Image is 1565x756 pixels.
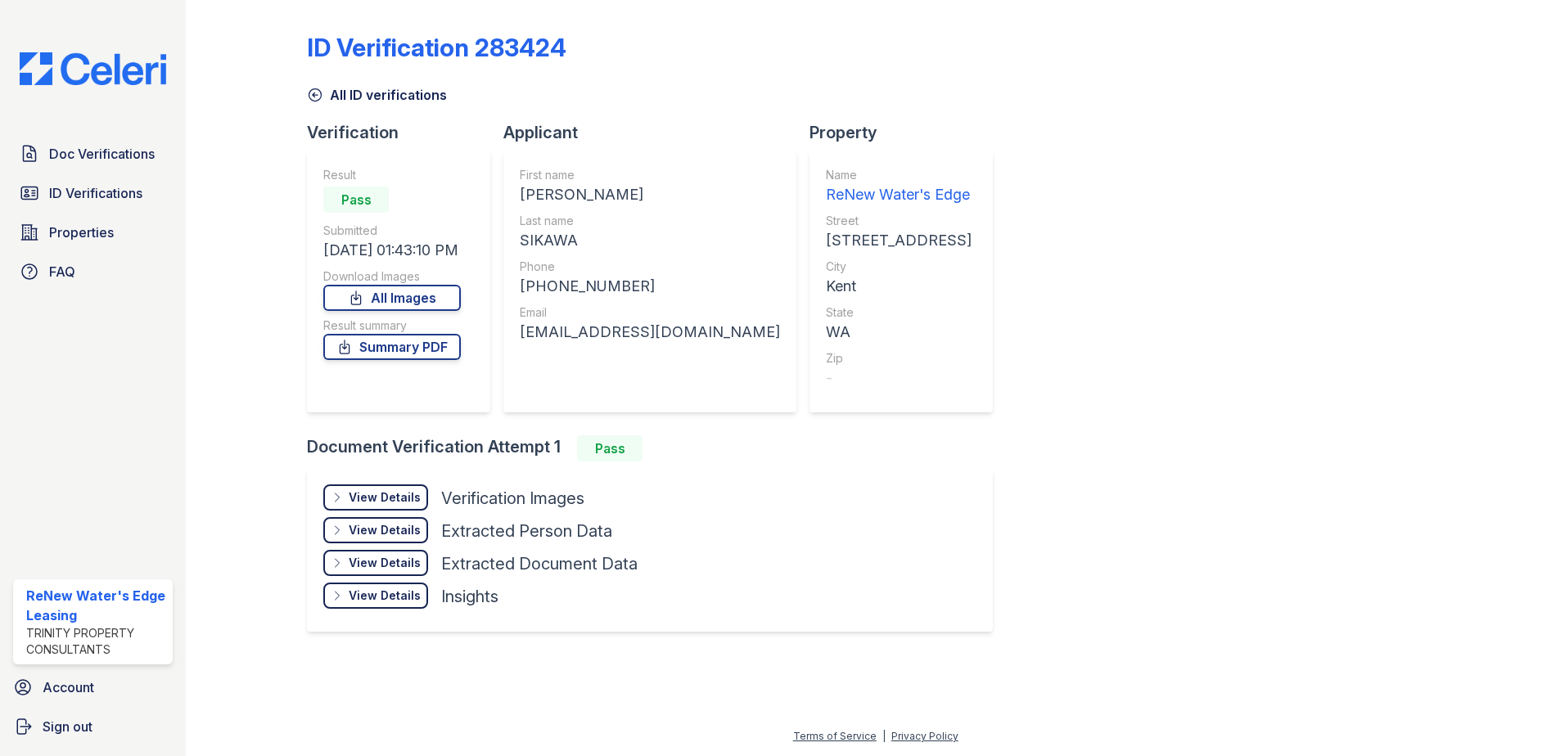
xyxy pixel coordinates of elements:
[441,520,612,542] div: Extracted Person Data
[323,187,389,213] div: Pass
[43,677,94,697] span: Account
[793,730,877,742] a: Terms of Service
[43,717,92,736] span: Sign out
[323,334,461,360] a: Summary PDF
[13,255,173,288] a: FAQ
[26,586,166,625] div: ReNew Water's Edge Leasing
[349,522,421,538] div: View Details
[307,33,566,62] div: ID Verification 283424
[349,587,421,604] div: View Details
[810,121,1006,144] div: Property
[49,262,75,281] span: FAQ
[520,259,780,275] div: Phone
[826,304,972,321] div: State
[441,585,498,608] div: Insights
[520,321,780,344] div: [EMAIL_ADDRESS][DOMAIN_NAME]
[26,625,166,658] div: Trinity Property Consultants
[13,216,173,249] a: Properties
[49,183,142,203] span: ID Verifications
[13,177,173,209] a: ID Verifications
[882,730,886,742] div: |
[323,317,461,334] div: Result summary
[826,183,972,206] div: ReNew Water's Edge
[826,350,972,367] div: Zip
[49,144,155,164] span: Doc Verifications
[577,435,643,461] div: Pass
[441,487,584,510] div: Verification Images
[520,229,780,252] div: SIKAWA
[307,435,1006,461] div: Document Verification Attempt 1
[826,321,972,344] div: WA
[323,268,461,285] div: Download Images
[441,552,638,575] div: Extracted Document Data
[323,223,461,239] div: Submitted
[826,213,972,229] div: Street
[826,367,972,389] div: -
[520,167,780,183] div: First name
[7,52,179,85] img: CE_Logo_Blue-a8612792a0a2168367f1c8372b55b34899dd931a85d93a1a3d3e32e68fde9ad4.png
[826,167,972,206] a: Name ReNew Water's Edge
[826,275,972,298] div: Kent
[323,285,461,311] a: All Images
[7,710,179,743] a: Sign out
[520,275,780,298] div: [PHONE_NUMBER]
[520,183,780,206] div: [PERSON_NAME]
[323,239,461,262] div: [DATE] 01:43:10 PM
[307,85,447,105] a: All ID verifications
[323,167,461,183] div: Result
[49,223,114,242] span: Properties
[826,259,972,275] div: City
[7,671,179,704] a: Account
[520,213,780,229] div: Last name
[826,167,972,183] div: Name
[349,489,421,506] div: View Details
[891,730,958,742] a: Privacy Policy
[826,229,972,252] div: [STREET_ADDRESS]
[520,304,780,321] div: Email
[13,137,173,170] a: Doc Verifications
[349,555,421,571] div: View Details
[307,121,503,144] div: Verification
[503,121,810,144] div: Applicant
